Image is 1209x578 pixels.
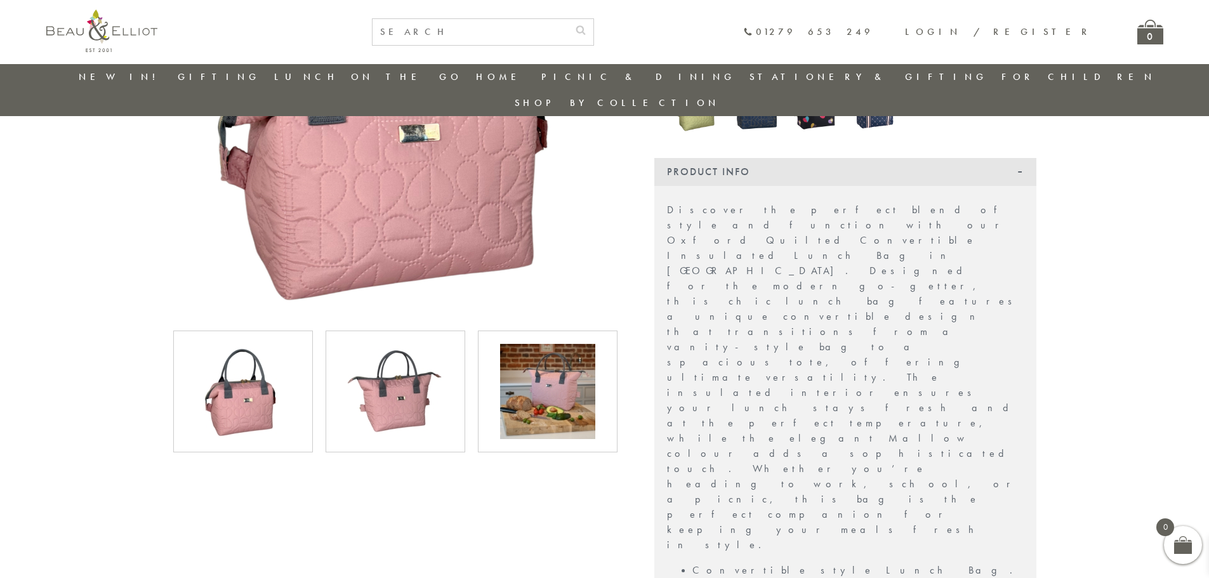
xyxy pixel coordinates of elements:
[348,344,443,439] img: Oxford Quilted Lunch Bag Mallow
[46,10,157,52] img: logo
[373,19,568,45] input: SEARCH
[905,25,1093,38] a: Login / Register
[1156,518,1174,536] span: 0
[667,202,1024,553] p: Discover the perfect blend of style and function with our Oxford Quilted Convertible Insulated Lu...
[515,96,720,109] a: Shop by collection
[500,344,595,439] img: Oxford Quilted Lunch Bag Mallow
[476,70,527,83] a: Home
[195,344,291,439] img: Oxford Quilted Lunch Bag Mallow
[654,158,1036,186] div: Product Info
[1137,20,1163,44] a: 0
[750,70,988,83] a: Stationery & Gifting
[178,70,260,83] a: Gifting
[79,70,164,83] a: New in!
[692,563,1024,578] li: Convertible style Lunch Bag.
[743,27,873,37] a: 01279 653 249
[541,70,736,83] a: Picnic & Dining
[1001,70,1156,83] a: For Children
[274,70,462,83] a: Lunch On The Go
